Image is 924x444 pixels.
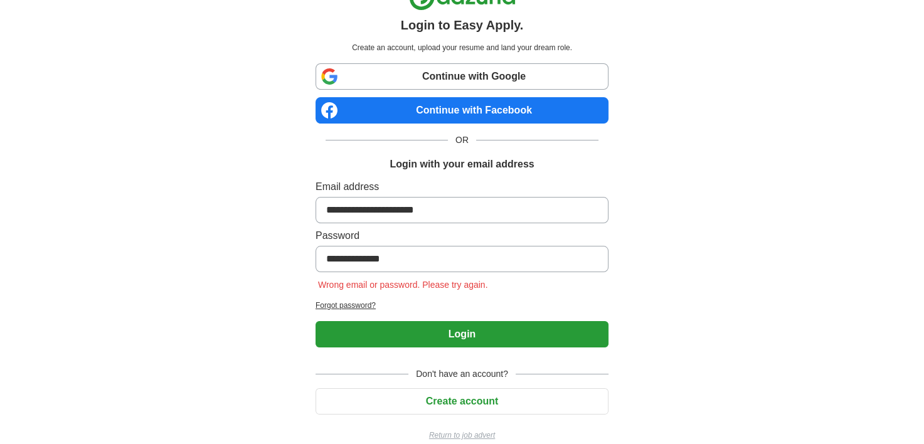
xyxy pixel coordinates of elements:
h1: Login to Easy Apply. [401,16,524,34]
p: Create an account, upload your resume and land your dream role. [318,42,606,53]
button: Login [316,321,608,347]
a: Forgot password? [316,300,608,311]
label: Email address [316,179,608,194]
h1: Login with your email address [390,157,534,172]
button: Create account [316,388,608,415]
span: Wrong email or password. Please try again. [316,280,491,290]
a: Return to job advert [316,430,608,441]
span: OR [448,134,476,147]
label: Password [316,228,608,243]
a: Continue with Google [316,63,608,90]
a: Continue with Facebook [316,97,608,124]
a: Create account [316,396,608,406]
span: Don't have an account? [408,367,516,381]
